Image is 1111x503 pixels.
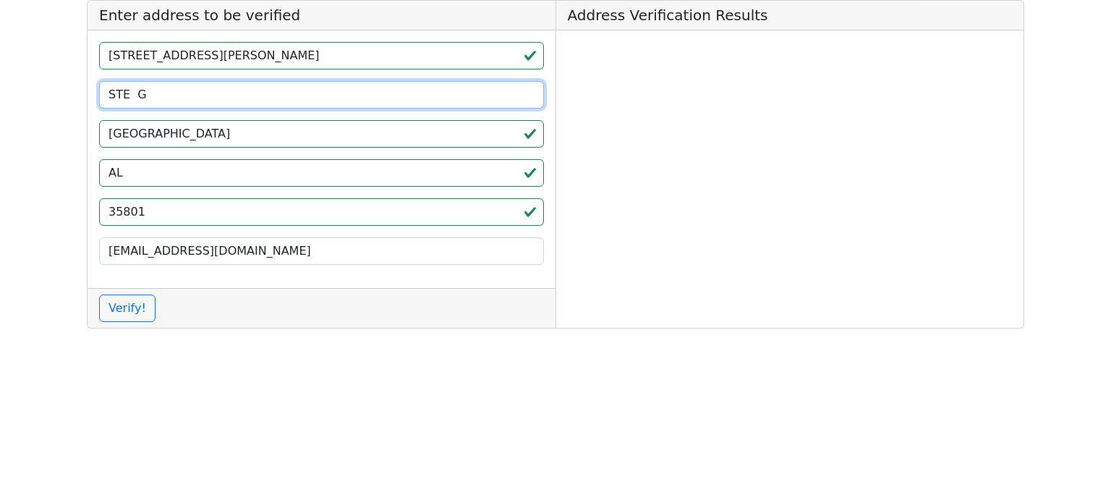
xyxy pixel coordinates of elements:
[88,1,555,30] h5: Enter address to be verified
[556,1,1024,30] h5: Address Verification Results
[99,237,544,265] input: Your Email
[99,159,544,187] input: 2-Letter State
[99,120,544,148] input: City
[99,198,544,226] input: ZIP code 5 or 5+4
[99,295,156,322] button: Verify!
[99,81,544,109] input: Street Line 2 (can be empty)
[99,42,544,69] input: Street Line 1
